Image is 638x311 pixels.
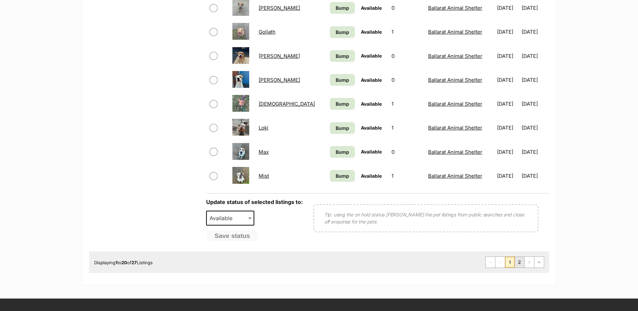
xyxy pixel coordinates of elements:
span: Bump [336,172,349,179]
a: Ballarat Animal Shelter [428,77,482,83]
a: Bump [330,122,355,134]
td: [DATE] [522,164,548,187]
a: Ballarat Animal Shelter [428,173,482,179]
a: Ballarat Animal Shelter [428,101,482,107]
td: 1 [389,92,425,115]
a: Bump [330,74,355,86]
td: [DATE] [494,92,521,115]
nav: Pagination [485,256,544,268]
a: [PERSON_NAME] [259,5,300,11]
td: [DATE] [494,44,521,68]
a: Ballarat Animal Shelter [428,53,482,59]
span: Page 1 [505,257,515,268]
td: [DATE] [494,68,521,92]
span: Bump [336,100,349,107]
a: [DEMOGRAPHIC_DATA] [259,101,315,107]
button: Save status [206,231,259,241]
td: [DATE] [522,20,548,43]
td: [DATE] [494,20,521,43]
span: Bump [336,53,349,60]
a: Ballarat Animal Shelter [428,29,482,35]
a: Bump [330,50,355,62]
td: [DATE] [494,164,521,187]
a: [PERSON_NAME] [259,53,300,59]
td: [DATE] [522,92,548,115]
span: Available [361,5,382,11]
span: Displaying to of Listings [94,260,153,265]
td: [DATE] [522,68,548,92]
strong: 20 [121,260,127,265]
a: Max [259,149,269,155]
a: Bump [330,170,355,182]
span: Bump [336,29,349,36]
td: [DATE] [494,140,521,164]
td: [DATE] [494,116,521,139]
span: Bump [336,125,349,132]
a: Loki [259,125,268,131]
a: Bump [330,98,355,110]
a: Ballarat Animal Shelter [428,5,482,11]
a: Mist [259,173,269,179]
td: 1 [389,116,425,139]
td: [DATE] [522,116,548,139]
span: Available [206,211,255,226]
span: Available [361,149,382,154]
td: 1 [389,20,425,43]
span: First page [486,257,495,268]
td: 0 [389,44,425,68]
span: Available [361,173,382,179]
a: Ballarat Animal Shelter [428,125,482,131]
span: Available [361,101,382,107]
strong: 27 [132,260,137,265]
a: [PERSON_NAME] [259,77,300,83]
span: Bump [336,148,349,155]
td: 0 [389,140,425,164]
td: 0 [389,68,425,92]
a: Bump [330,26,355,38]
a: Ballarat Animal Shelter [428,149,482,155]
span: Available [361,125,382,131]
span: Bump [336,4,349,11]
strong: 1 [115,260,117,265]
span: Bump [336,76,349,83]
a: Next page [525,257,534,268]
span: Available [207,213,239,223]
label: Update status of selected listings to: [206,199,303,205]
td: [DATE] [522,44,548,68]
a: Bump [330,146,355,158]
span: Available [361,77,382,83]
a: Goliath [259,29,275,35]
span: Available [361,29,382,35]
span: Available [361,53,382,59]
td: 1 [389,164,425,187]
a: Bump [330,2,355,14]
a: Last page [534,257,544,268]
td: [DATE] [522,140,548,164]
a: Page 2 [515,257,524,268]
p: Tip: using the on hold status [PERSON_NAME] the pet listings from public searches and close off e... [324,211,528,225]
span: Previous page [495,257,505,268]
